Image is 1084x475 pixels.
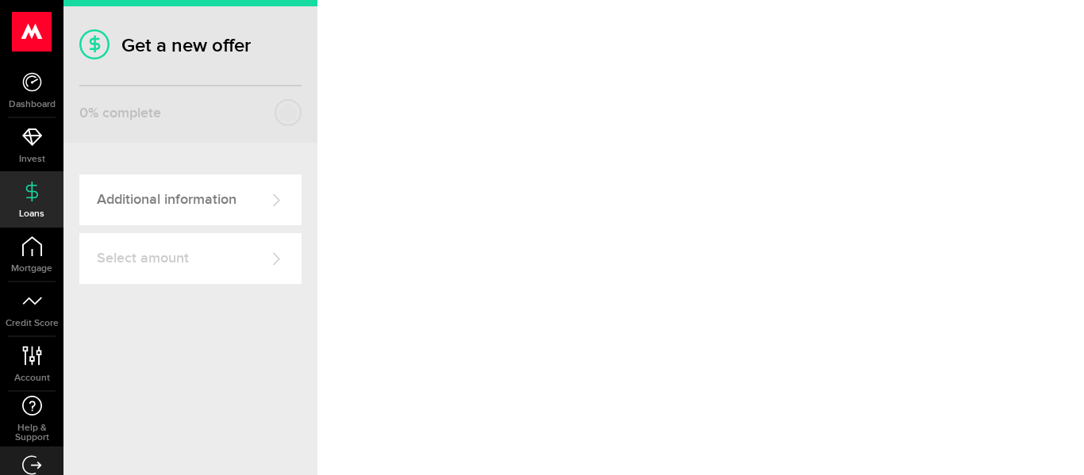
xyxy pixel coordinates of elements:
[13,6,60,54] button: Open LiveChat chat widget
[79,174,302,225] a: Additional information
[79,99,161,128] div: % complete
[79,34,302,57] h1: Get a new offer
[79,105,88,121] span: 0
[79,233,302,284] a: Select amount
